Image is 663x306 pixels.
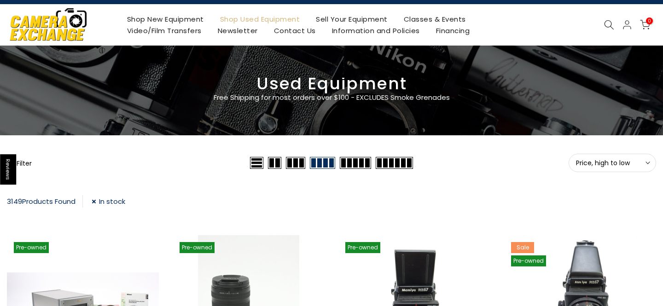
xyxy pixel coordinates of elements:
a: Financing [428,25,478,36]
a: Sell Your Equipment [308,13,396,25]
button: Show filters [7,158,32,167]
div: Products Found [7,195,83,208]
a: In stock [92,195,125,208]
span: 0 [646,17,653,24]
a: 0 [640,20,650,30]
p: Free Shipping for most orders over $100 - EXCLUDES Smoke Grenades [159,92,504,103]
span: Price, high to low [576,159,649,167]
a: Shop New Equipment [119,13,212,25]
button: Price, high to low [569,154,656,172]
a: Contact Us [266,25,324,36]
h3: Used Equipment [7,78,656,90]
span: 3149 [7,196,22,206]
a: Classes & Events [395,13,474,25]
a: Newsletter [209,25,266,36]
a: Video/Film Transfers [119,25,209,36]
a: Information and Policies [324,25,428,36]
a: Shop Used Equipment [212,13,308,25]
